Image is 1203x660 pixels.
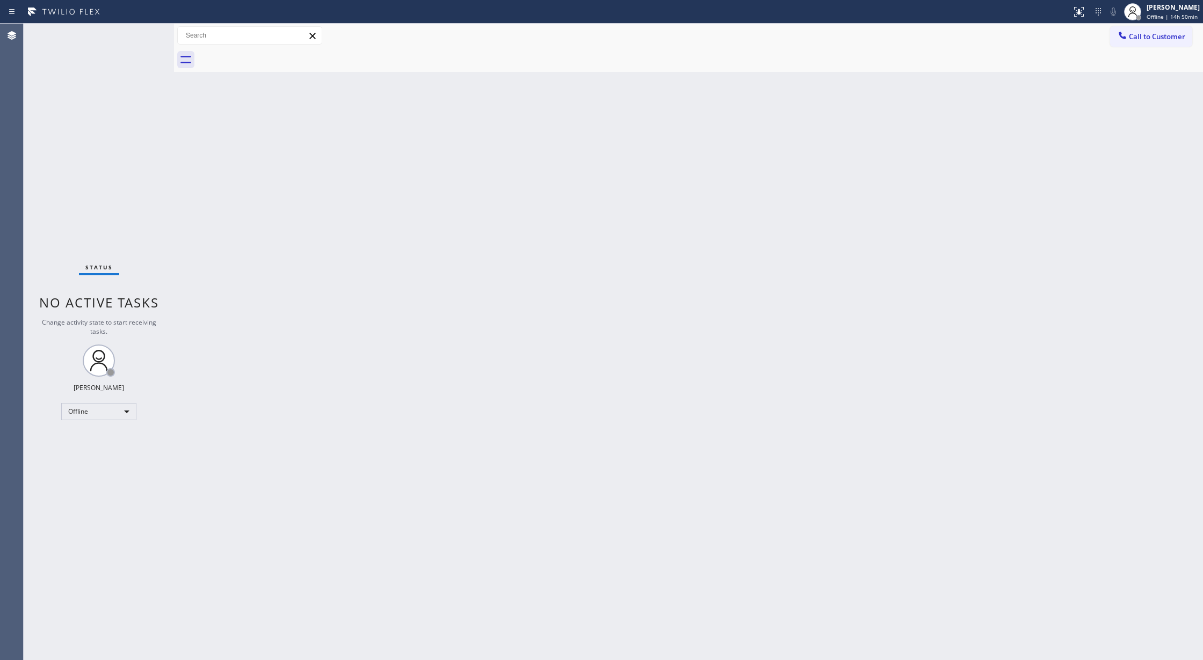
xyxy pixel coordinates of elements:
span: Offline | 14h 50min [1147,13,1198,20]
span: Status [85,263,113,271]
button: Call to Customer [1110,26,1192,47]
div: Offline [61,403,136,420]
span: Call to Customer [1129,32,1185,41]
button: Mute [1106,4,1121,19]
div: [PERSON_NAME] [1147,3,1200,12]
div: [PERSON_NAME] [74,383,124,392]
input: Search [178,27,322,44]
span: Change activity state to start receiving tasks. [42,318,156,336]
span: No active tasks [39,294,159,311]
